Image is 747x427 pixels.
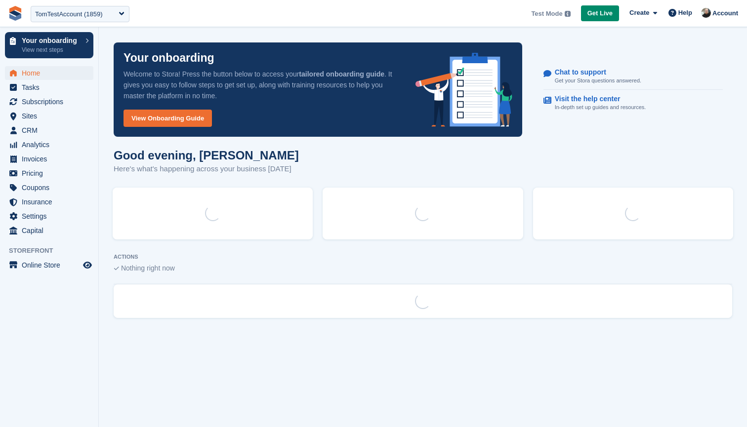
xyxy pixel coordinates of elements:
[5,138,93,152] a: menu
[82,259,93,271] a: Preview store
[5,152,93,166] a: menu
[124,110,212,127] a: View Onboarding Guide
[629,8,649,18] span: Create
[22,95,81,109] span: Subscriptions
[22,37,81,44] p: Your onboarding
[22,224,81,237] span: Capital
[22,152,81,166] span: Invoices
[22,80,81,94] span: Tasks
[5,224,93,237] a: menu
[5,109,93,123] a: menu
[124,69,400,101] p: Welcome to Stora! Press the button below to access your . It gives you easy to follow steps to ge...
[22,258,81,272] span: Online Store
[678,8,692,18] span: Help
[712,8,738,18] span: Account
[5,66,93,80] a: menu
[22,181,81,194] span: Coupons
[555,103,646,112] p: In-depth set up guides and resources.
[5,32,93,58] a: Your onboarding View next steps
[299,70,384,78] strong: tailored onboarding guide
[22,123,81,137] span: CRM
[581,5,619,22] a: Get Live
[8,6,23,21] img: stora-icon-8386f47178a22dfd0bd8f6a31ec36ba5ce8667c1dd55bd0f319d3a0aa187defe.svg
[124,52,214,64] p: Your onboarding
[543,63,723,90] a: Chat to support Get your Stora questions answered.
[701,8,711,18] img: Tom Huddleston
[5,123,93,137] a: menu
[114,254,732,260] p: ACTIONS
[22,209,81,223] span: Settings
[22,195,81,209] span: Insurance
[22,166,81,180] span: Pricing
[22,45,81,54] p: View next steps
[114,163,299,175] p: Here's what's happening across your business [DATE]
[22,109,81,123] span: Sites
[121,264,175,272] span: Nothing right now
[5,258,93,272] a: menu
[555,95,638,103] p: Visit the help center
[5,195,93,209] a: menu
[565,11,571,17] img: icon-info-grey-7440780725fd019a000dd9b08b2336e03edf1995a4989e88bcd33f0948082b44.svg
[22,138,81,152] span: Analytics
[114,267,119,271] img: blank_slate_check_icon-ba018cac091ee9be17c0a81a6c232d5eb81de652e7a59be601be346b1b6ddf79.svg
[5,166,93,180] a: menu
[5,181,93,194] a: menu
[5,80,93,94] a: menu
[35,9,103,19] div: TomTestAccount (1859)
[5,209,93,223] a: menu
[5,95,93,109] a: menu
[114,149,299,162] h1: Good evening, [PERSON_NAME]
[415,53,512,127] img: onboarding-info-6c161a55d2c0e0a8cae90662b2fe09162a5109e8cc188191df67fb4f79e88e88.svg
[9,246,98,256] span: Storefront
[555,77,641,85] p: Get your Stora questions answered.
[22,66,81,80] span: Home
[587,8,613,18] span: Get Live
[543,90,723,116] a: Visit the help center In-depth set up guides and resources.
[531,9,562,19] span: Test Mode
[555,68,633,77] p: Chat to support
